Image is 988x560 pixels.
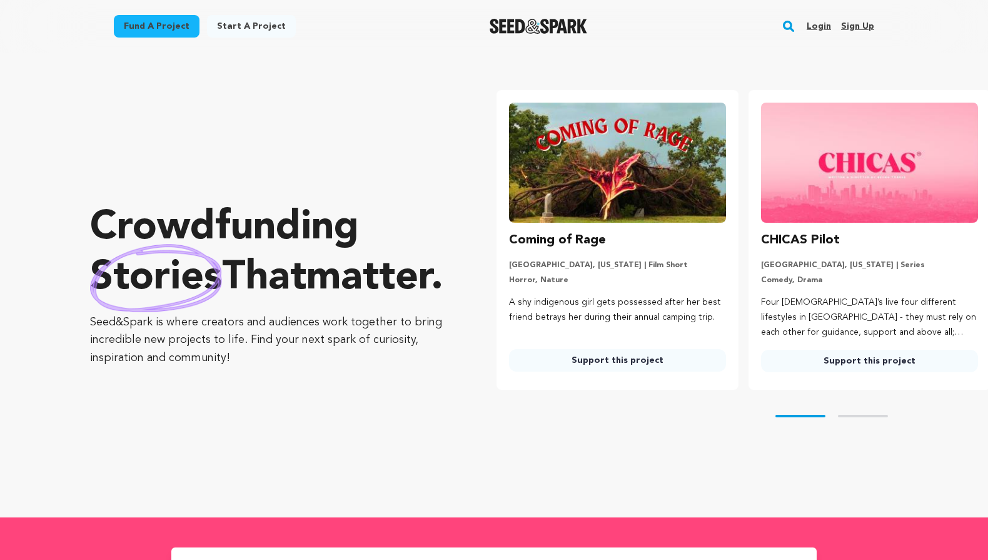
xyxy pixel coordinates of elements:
p: Comedy, Drama [761,275,978,285]
a: Support this project [509,349,726,372]
span: matter [306,258,431,298]
h3: Coming of Rage [509,230,606,250]
p: [GEOGRAPHIC_DATA], [US_STATE] | Film Short [509,260,726,270]
img: CHICAS Pilot image [761,103,978,223]
p: [GEOGRAPHIC_DATA], [US_STATE] | Series [761,260,978,270]
a: Support this project [761,350,978,372]
a: Fund a project [114,15,199,38]
a: Seed&Spark Homepage [490,19,588,34]
p: Seed&Spark is where creators and audiences work together to bring incredible new projects to life... [90,313,446,367]
a: Start a project [207,15,296,38]
p: Horror, Nature [509,275,726,285]
img: Seed&Spark Logo Dark Mode [490,19,588,34]
a: Sign up [841,16,874,36]
a: Login [807,16,831,36]
p: Crowdfunding that . [90,203,446,303]
p: Four [DEMOGRAPHIC_DATA]’s live four different lifestyles in [GEOGRAPHIC_DATA] - they must rely on... [761,295,978,340]
img: hand sketched image [90,244,222,312]
img: Coming of Rage image [509,103,726,223]
p: A shy indigenous girl gets possessed after her best friend betrays her during their annual campin... [509,295,726,325]
h3: CHICAS Pilot [761,230,840,250]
